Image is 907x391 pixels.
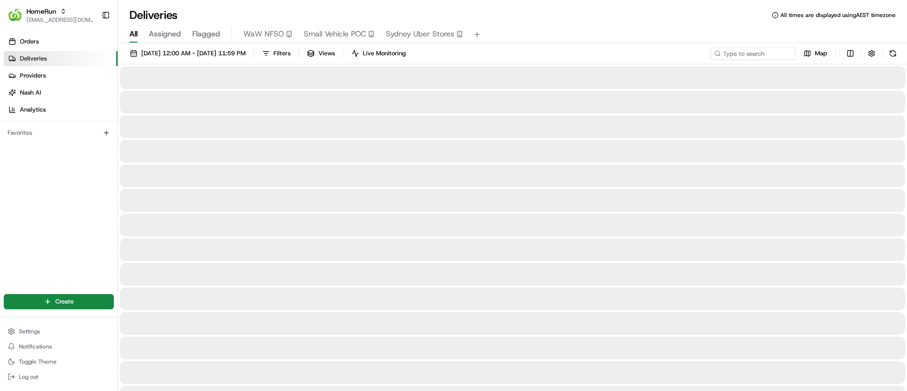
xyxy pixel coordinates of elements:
[710,47,796,60] input: Type to search
[19,328,40,335] span: Settings
[20,54,47,63] span: Deliveries
[799,47,831,60] button: Map
[347,47,410,60] button: Live Monitoring
[19,358,57,365] span: Toggle Theme
[55,297,74,306] span: Create
[4,125,114,140] div: Favorites
[386,28,454,40] span: Sydney Uber Stores
[4,325,114,338] button: Settings
[303,47,339,60] button: Views
[20,37,39,46] span: Orders
[243,28,284,40] span: WaW NFSO
[815,49,827,58] span: Map
[886,47,899,60] button: Refresh
[26,7,56,16] button: HomeRun
[129,28,137,40] span: All
[192,28,220,40] span: Flagged
[8,8,23,23] img: HomeRun
[4,68,118,83] a: Providers
[4,34,118,49] a: Orders
[274,49,291,58] span: Filters
[4,51,118,66] a: Deliveries
[20,71,46,80] span: Providers
[129,8,178,23] h1: Deliveries
[20,88,41,97] span: Nash AI
[19,373,38,381] span: Log out
[141,49,246,58] span: [DATE] 12:00 AM - [DATE] 11:59 PM
[780,11,896,19] span: All times are displayed using AEST timezone
[4,102,118,117] a: Analytics
[4,85,118,100] a: Nash AI
[4,340,114,353] button: Notifications
[19,343,52,350] span: Notifications
[149,28,181,40] span: Assigned
[4,294,114,309] button: Create
[304,28,366,40] span: Small Vehicle POC
[126,47,250,60] button: [DATE] 12:00 AM - [DATE] 11:59 PM
[20,105,46,114] span: Analytics
[4,370,114,383] button: Log out
[4,4,98,26] button: HomeRunHomeRun[EMAIL_ADDRESS][DOMAIN_NAME]
[363,49,406,58] span: Live Monitoring
[26,16,94,24] button: [EMAIL_ADDRESS][DOMAIN_NAME]
[4,355,114,368] button: Toggle Theme
[318,49,335,58] span: Views
[258,47,295,60] button: Filters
